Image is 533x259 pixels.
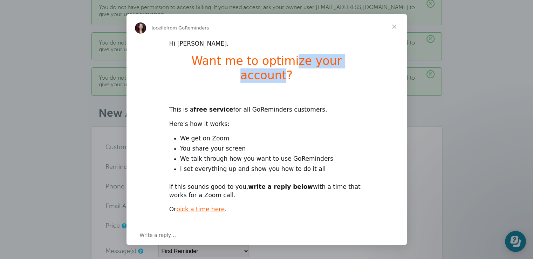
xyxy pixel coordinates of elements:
[382,14,407,39] span: Close
[180,155,364,163] li: We talk through how you want to use GoReminders
[169,120,364,128] div: Here's how it works:
[180,165,364,173] li: I set everything up and show you how to do it all
[152,25,166,31] span: Jocelle
[169,54,364,87] h1: Want me to optimize your account?
[169,40,364,48] div: Hi [PERSON_NAME],
[140,231,176,240] span: Write a reply…
[169,205,364,214] div: Or .
[180,134,364,143] li: We get on Zoom
[127,225,407,245] div: Open conversation and reply
[193,106,233,113] b: free service
[135,22,146,34] img: Profile image for Jocelle
[166,25,209,31] span: from GoReminders
[248,183,313,190] b: write a reply below
[176,206,225,213] a: pick a time here
[169,98,364,114] div: This is a for all GoReminders customers.
[169,183,364,200] div: If this sounds good to you, with a time that works for a Zoom call.
[180,145,364,153] li: You share your screen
